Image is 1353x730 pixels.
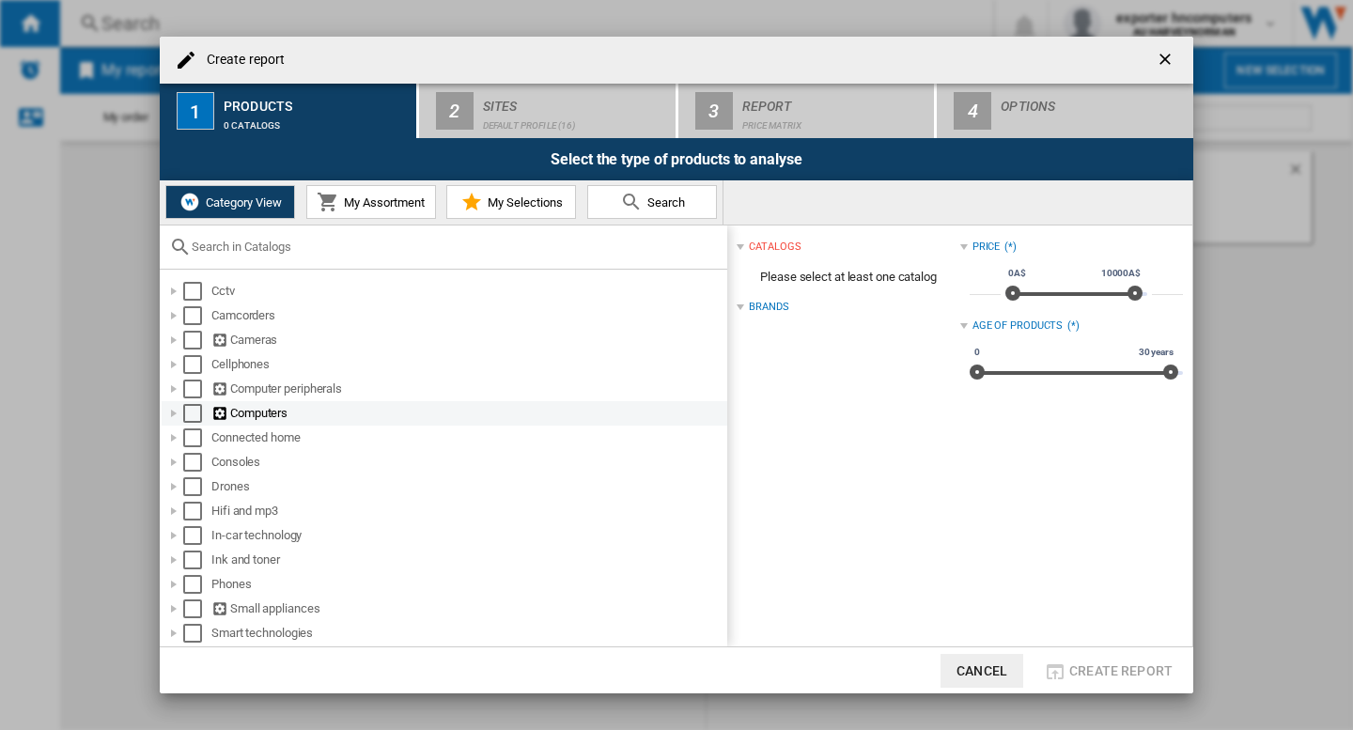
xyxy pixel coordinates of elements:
md-checkbox: Select [183,282,211,301]
md-checkbox: Select [183,526,211,545]
span: Create report [1069,663,1173,678]
div: Default profile (16) [483,111,668,131]
div: Computer peripherals [211,380,724,398]
button: Create report [1038,654,1178,688]
img: wiser-icon-white.png [179,191,201,213]
md-checkbox: Select [183,355,211,374]
md-checkbox: Select [183,624,211,643]
md-checkbox: Select [183,380,211,398]
button: Category View [165,185,295,219]
span: 10000A$ [1098,266,1143,281]
div: Phones [211,575,724,594]
div: Cctv [211,282,724,301]
md-checkbox: Select [183,306,211,325]
md-checkbox: Select [183,575,211,594]
div: Consoles [211,453,724,472]
md-checkbox: Select [183,404,211,423]
div: Hifi and mp3 [211,502,724,520]
div: Sites [483,91,668,111]
ng-md-icon: getI18NText('BUTTONS.CLOSE_DIALOG') [1156,50,1178,72]
div: 2 [436,92,474,130]
span: My Selections [483,195,563,210]
div: Price [972,240,1001,255]
input: Search in Catalogs [192,240,718,254]
div: Cameras [211,331,724,349]
div: Price Matrix [742,111,927,131]
div: Age of products [972,318,1064,334]
div: Connected home [211,428,724,447]
span: 30 years [1136,345,1176,360]
span: Search [643,195,685,210]
div: 0 catalogs [224,111,409,131]
div: 4 [954,92,991,130]
span: Category View [201,195,282,210]
button: My Selections [446,185,576,219]
div: Smart technologies [211,624,724,643]
div: Cellphones [211,355,724,374]
button: My Assortment [306,185,436,219]
span: Please select at least one catalog [737,259,959,295]
div: Drones [211,477,724,496]
button: 4 Options [937,84,1193,138]
md-checkbox: Select [183,599,211,618]
div: 3 [695,92,733,130]
div: Select the type of products to analyse [160,138,1193,180]
div: Options [1001,91,1186,111]
span: My Assortment [339,195,425,210]
md-checkbox: Select [183,331,211,349]
span: 0A$ [1005,266,1029,281]
button: 3 Report Price Matrix [678,84,937,138]
button: Cancel [941,654,1023,688]
div: Small appliances [211,599,724,618]
md-checkbox: Select [183,502,211,520]
div: Camcorders [211,306,724,325]
h4: Create report [197,51,285,70]
button: getI18NText('BUTTONS.CLOSE_DIALOG') [1148,41,1186,79]
button: 1 Products 0 catalogs [160,84,418,138]
div: catalogs [749,240,801,255]
md-checkbox: Select [183,551,211,569]
div: Computers [211,404,724,423]
div: 1 [177,92,214,130]
span: 0 [972,345,983,360]
md-checkbox: Select [183,428,211,447]
md-checkbox: Select [183,477,211,496]
button: Search [587,185,717,219]
div: Brands [749,300,788,315]
div: Report [742,91,927,111]
div: In-car technology [211,526,724,545]
div: Products [224,91,409,111]
div: Ink and toner [211,551,724,569]
button: 2 Sites Default profile (16) [419,84,677,138]
md-checkbox: Select [183,453,211,472]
